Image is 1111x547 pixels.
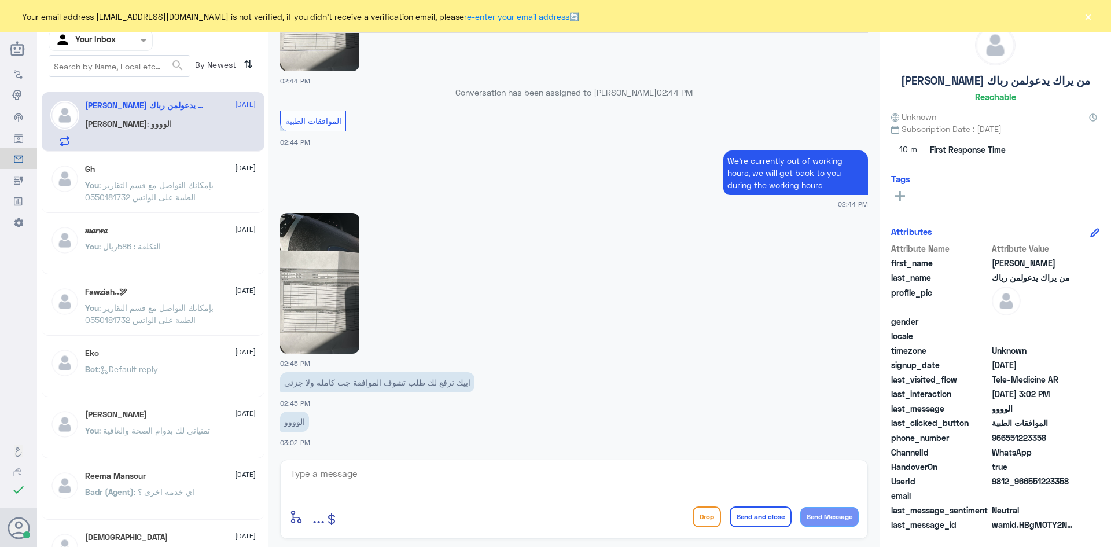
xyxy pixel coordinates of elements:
h5: [PERSON_NAME] من يراك يدعولمن رباك [901,74,1090,87]
span: profile_pic [891,287,989,313]
span: Badr (Agent) [85,487,134,497]
span: 02:44 PM [657,87,693,97]
span: locale [891,330,989,342]
span: ... [312,506,325,527]
span: 2024-08-20T19:14:33.939Z [992,359,1076,371]
span: Unknown [992,344,1076,357]
span: : Default reply [98,364,158,374]
a: re-enter your email address [464,12,569,21]
span: You [85,180,99,190]
span: signup_date [891,359,989,371]
img: defaultAdmin.png [50,164,79,193]
span: : التكلفة : 586ريال [99,241,161,251]
input: Search by Name, Local etc… [49,56,190,76]
span: : بإمكانك التواصل مع قسم التقارير الطبية على الواتس 0550181732 [85,303,214,325]
h5: Mohamad من يراك يدعولمن رباك [85,101,205,111]
span: Bot [85,364,98,374]
span: Your email address [EMAIL_ADDRESS][DOMAIN_NAME] is not verified, if you didn't receive a verifica... [22,10,579,23]
span: : بإمكانك التواصل مع قسم التقارير الطبية على الواتس 0550181732 [85,180,214,202]
span: By Newest [190,55,239,78]
p: 3/10/2025, 2:44 PM [723,150,868,195]
img: defaultAdmin.png [50,410,79,439]
button: Send Message [800,507,859,527]
i: check [12,483,25,497]
span: wamid.HBgMOTY2NTUxMjIzMzU4FQIAEhgUM0FEQUNGNzdBNUVDNzg0Njk0NTkA [992,519,1076,531]
button: × [1082,10,1094,22]
img: 728408183552166.jpg [280,213,359,354]
span: last_clicked_button [891,417,989,429]
span: First Response Time [930,144,1006,156]
h5: Reema Mansour [85,471,146,481]
span: last_interaction [891,388,989,400]
img: defaultAdmin.png [50,226,79,255]
span: gender [891,315,989,328]
span: Subscription Date : [DATE] [891,123,1099,135]
img: defaultAdmin.png [50,348,79,377]
h5: Eko [85,348,99,358]
span: [DATE] [235,531,256,541]
button: ... [312,504,325,530]
span: null [992,315,1076,328]
span: Attribute Name [891,243,989,255]
span: [DATE] [235,285,256,296]
span: الموافقات الطبية [992,417,1076,429]
p: 3/10/2025, 2:45 PM [280,372,474,392]
span: email [891,490,989,502]
span: Tele-Medicine AR [992,373,1076,386]
h5: سبحان الله [85,533,168,542]
span: You [85,425,99,435]
p: Conversation has been assigned to [PERSON_NAME] [280,86,868,98]
h6: Attributes [891,226,932,237]
span: first_name [891,257,989,269]
img: defaultAdmin.png [976,25,1015,65]
span: HandoverOn [891,461,989,473]
h6: Reachable [975,91,1016,102]
span: 02:45 PM [280,359,310,367]
span: phone_number [891,432,989,444]
span: 02:44 PM [280,77,310,85]
img: defaultAdmin.png [992,287,1021,315]
img: defaultAdmin.png [50,471,79,500]
span: null [992,490,1076,502]
button: Send and close [730,506,792,527]
img: defaultAdmin.png [50,287,79,316]
span: 10 m [891,139,926,160]
span: 2025-10-03T12:02:10.415Z [992,388,1076,400]
span: 9812_966551223358 [992,475,1076,487]
span: Unknown [891,111,936,123]
span: [DATE] [235,408,256,418]
span: last_visited_flow [891,373,989,386]
span: [DATE] [235,163,256,173]
span: true [992,461,1076,473]
h5: Mohammed ALRASHED [85,410,147,420]
span: Mohamad [992,257,1076,269]
p: 3/10/2025, 3:02 PM [280,412,309,432]
span: last_message_id [891,519,989,531]
span: 02:44 PM [280,138,310,146]
span: [DATE] [235,347,256,357]
img: defaultAdmin.png [50,101,79,130]
span: 0 [992,504,1076,516]
span: timezone [891,344,989,357]
button: search [171,56,185,75]
span: You [85,241,99,251]
button: Avatar [8,517,30,539]
span: : تمنياتي لك بدوام الصحة والعافية [99,425,210,435]
span: 2 [992,446,1076,458]
span: last_name [891,271,989,284]
span: null [992,330,1076,342]
span: الموافقات الطبية [285,116,341,126]
h6: Tags [891,174,910,184]
i: ⇅ [244,55,253,74]
span: ChannelId [891,446,989,458]
span: : اي خدمه اخرى ؟ [134,487,194,497]
span: 02:44 PM [838,199,868,209]
span: الوووو [992,402,1076,414]
span: 966551223358 [992,432,1076,444]
span: [DATE] [235,469,256,480]
span: [DATE] [235,99,256,109]
span: 03:02 PM [280,439,310,446]
span: search [171,58,185,72]
h5: Fawziah..🕊 [85,287,127,297]
span: [DATE] [235,224,256,234]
